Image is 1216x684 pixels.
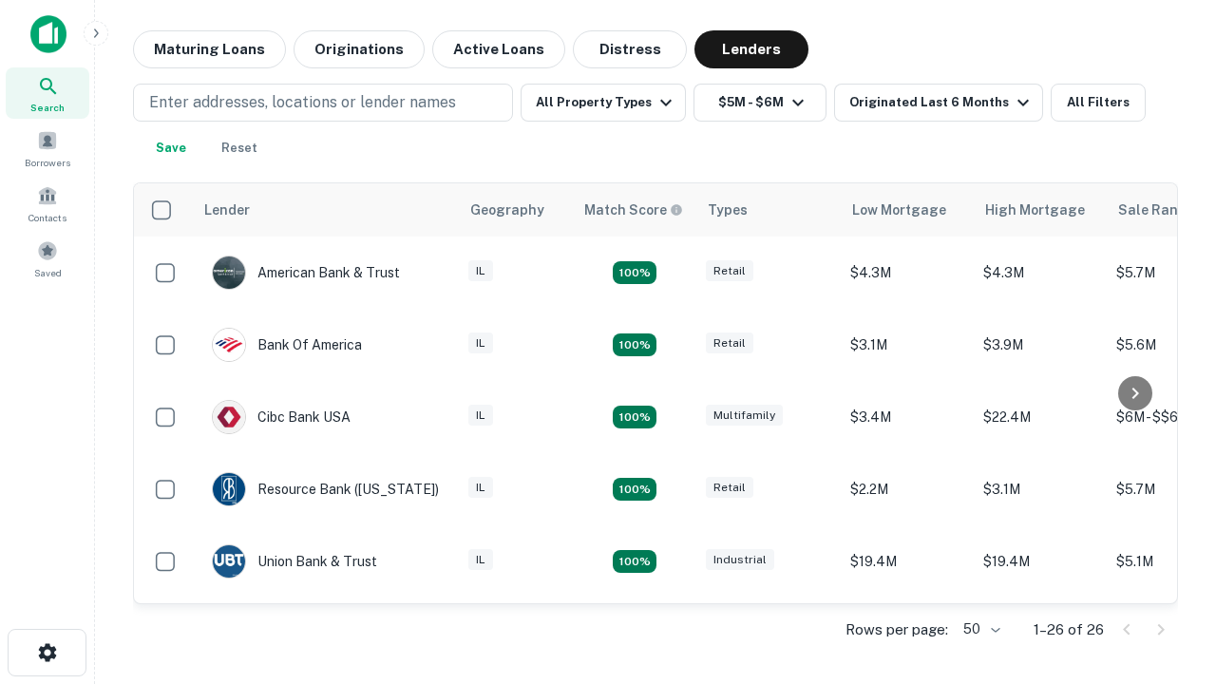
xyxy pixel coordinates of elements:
[706,549,774,571] div: Industrial
[30,15,66,53] img: capitalize-icon.png
[573,30,687,68] button: Distress
[613,478,656,501] div: Matching Properties: 4, hasApolloMatch: undefined
[845,618,948,641] p: Rows per page:
[974,598,1107,670] td: $4M
[468,260,493,282] div: IL
[193,183,459,237] th: Lender
[34,265,62,280] span: Saved
[834,84,1043,122] button: Originated Last 6 Months
[1034,618,1104,641] p: 1–26 of 26
[133,84,513,122] button: Enter addresses, locations or lender names
[212,256,400,290] div: American Bank & Trust
[212,328,362,362] div: Bank Of America
[468,549,493,571] div: IL
[6,233,89,284] a: Saved
[470,199,544,221] div: Geography
[6,178,89,229] a: Contacts
[6,123,89,174] a: Borrowers
[708,199,748,221] div: Types
[706,405,783,427] div: Multifamily
[30,100,65,115] span: Search
[212,472,439,506] div: Resource Bank ([US_STATE])
[213,329,245,361] img: picture
[694,30,808,68] button: Lenders
[852,199,946,221] div: Low Mortgage
[213,256,245,289] img: picture
[294,30,425,68] button: Originations
[706,477,753,499] div: Retail
[209,129,270,167] button: Reset
[213,473,245,505] img: picture
[841,309,974,381] td: $3.1M
[693,84,826,122] button: $5M - $6M
[584,199,679,220] h6: Match Score
[974,453,1107,525] td: $3.1M
[956,616,1003,643] div: 50
[584,199,683,220] div: Capitalize uses an advanced AI algorithm to match your search with the best lender. The match sco...
[613,406,656,428] div: Matching Properties: 4, hasApolloMatch: undefined
[849,91,1035,114] div: Originated Last 6 Months
[613,550,656,573] div: Matching Properties: 4, hasApolloMatch: undefined
[985,199,1085,221] div: High Mortgage
[468,332,493,354] div: IL
[28,210,66,225] span: Contacts
[432,30,565,68] button: Active Loans
[841,525,974,598] td: $19.4M
[841,237,974,309] td: $4.3M
[974,183,1107,237] th: High Mortgage
[696,183,841,237] th: Types
[974,381,1107,453] td: $22.4M
[521,84,686,122] button: All Property Types
[613,261,656,284] div: Matching Properties: 7, hasApolloMatch: undefined
[613,333,656,356] div: Matching Properties: 4, hasApolloMatch: undefined
[25,155,70,170] span: Borrowers
[706,260,753,282] div: Retail
[841,183,974,237] th: Low Mortgage
[974,237,1107,309] td: $4.3M
[459,183,573,237] th: Geography
[212,400,351,434] div: Cibc Bank USA
[1051,84,1146,122] button: All Filters
[974,309,1107,381] td: $3.9M
[6,67,89,119] a: Search
[468,477,493,499] div: IL
[1121,471,1216,562] iframe: Chat Widget
[204,199,250,221] div: Lender
[706,332,753,354] div: Retail
[573,183,696,237] th: Capitalize uses an advanced AI algorithm to match your search with the best lender. The match sco...
[468,405,493,427] div: IL
[841,598,974,670] td: $4M
[213,545,245,578] img: picture
[141,129,201,167] button: Save your search to get updates of matches that match your search criteria.
[841,381,974,453] td: $3.4M
[149,91,456,114] p: Enter addresses, locations or lender names
[974,525,1107,598] td: $19.4M
[841,453,974,525] td: $2.2M
[213,401,245,433] img: picture
[212,544,377,579] div: Union Bank & Trust
[133,30,286,68] button: Maturing Loans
